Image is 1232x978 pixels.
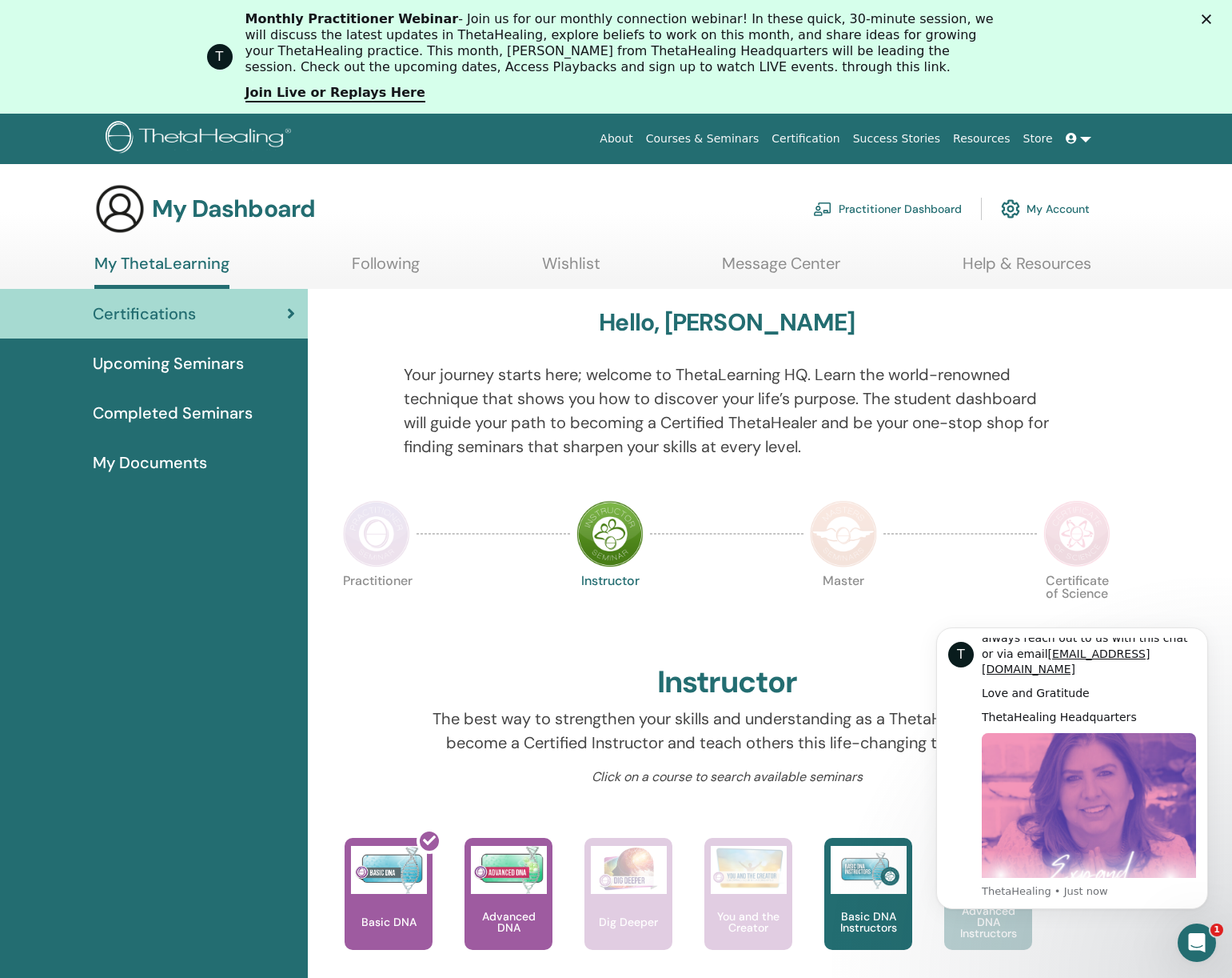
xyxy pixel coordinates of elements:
a: About [593,124,639,154]
b: Monthly Practitioner Webinar [245,11,459,26]
p: Basic DNA Instructors [824,911,912,933]
img: Dig Deeper [591,846,667,894]
img: Practitioner [343,500,410,567]
a: Help & Resources [963,254,1091,285]
p: Advanced DNA [464,911,552,933]
img: generic-user-icon.jpg [94,183,146,234]
p: Dig Deeper [592,916,664,928]
iframe: Intercom live chat [1178,924,1216,962]
span: Upcoming Seminars [93,351,244,375]
img: cog.svg [1001,195,1020,222]
p: Instructor [576,575,644,642]
p: Certificate of Science [1043,575,1110,642]
img: Advanced DNA [471,846,547,894]
a: Courses & Seminars [640,124,766,154]
a: Wishlist [542,254,600,285]
a: My ThetaLearning [94,254,229,289]
a: Resources [947,124,1017,154]
span: My Documents [93,451,207,475]
img: Basic DNA [351,846,427,894]
div: Close [1202,14,1218,24]
a: Practitioner Dashboard [813,191,962,226]
h3: My Dashboard [152,194,315,223]
p: Master [810,575,877,642]
div: - Join us for our monthly connection webinar! In these quick, 30-minute session, we will discuss ... [245,11,1000,75]
iframe: Intercom notifications message [912,607,1232,970]
a: Join Live or Replays Here [245,85,425,102]
img: chalkboard-teacher.svg [813,202,832,216]
p: Click on a course to search available seminars [404,768,1050,787]
p: Your journey starts here; welcome to ThetaLearning HQ. Learn the world-renowned technique that sh... [404,363,1050,459]
p: Practitioner [343,575,410,642]
img: Certificate of Science [1043,500,1110,567]
h3: Hello, [PERSON_NAME] [599,308,855,337]
a: Message Center [722,254,840,285]
a: Success Stories [847,124,947,154]
img: Basic DNA Instructors [831,846,907,894]
img: Instructor [576,500,644,567]
p: The best way to strengthen your skills and understanding as a ThetaHealer® is to become a Certifi... [404,707,1050,755]
p: You and the Creator [704,911,792,933]
div: Profile image for ThetaHealing [207,44,233,70]
h2: Instructor [657,664,797,701]
a: Certification [765,124,846,154]
span: 1 [1210,924,1223,936]
a: My Account [1001,191,1090,226]
span: Completed Seminars [93,401,253,425]
span: Certifications [93,302,196,326]
img: logo.png [106,121,297,157]
img: Master [810,500,877,567]
a: Following [352,254,420,285]
img: You and the Creator [711,846,787,890]
a: Store [1017,124,1059,154]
